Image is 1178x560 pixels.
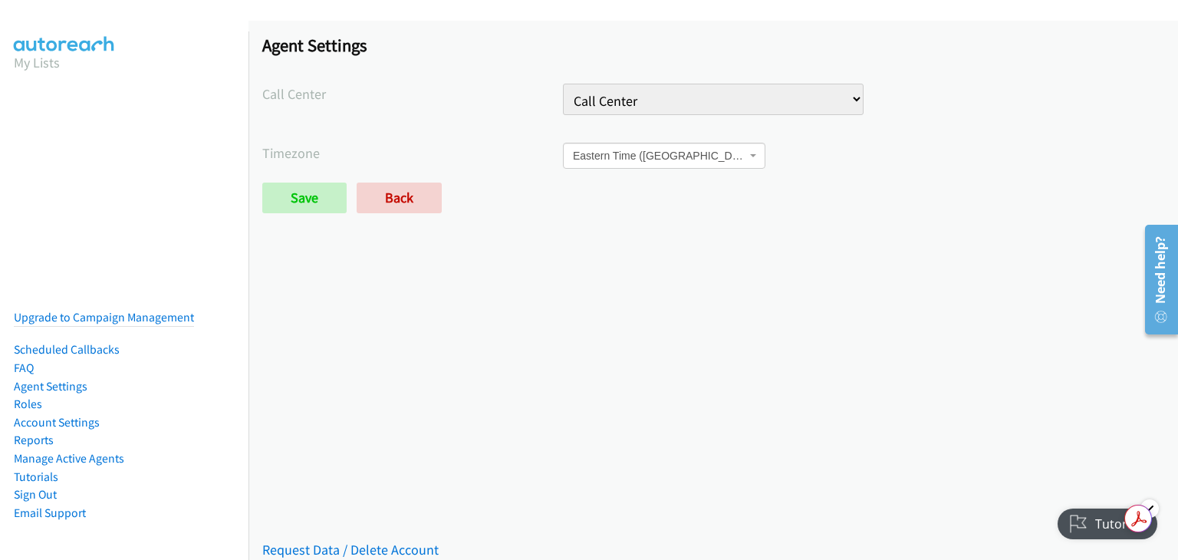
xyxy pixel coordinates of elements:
a: Request Data / Delete Account [262,541,439,558]
a: Tutorials [14,469,58,484]
iframe: Checklist [1048,493,1166,548]
a: Roles [14,397,42,411]
label: Timezone [262,143,563,163]
input: Save [262,183,347,213]
span: Eastern Time (US & Canada) [563,143,765,169]
iframe: Resource Center [1134,219,1178,341]
a: Sign Out [14,487,57,502]
a: Upgrade to Campaign Management [14,310,194,324]
h1: Agent Settings [262,35,1164,56]
a: Email Support [14,506,86,520]
a: Account Settings [14,415,100,430]
a: Agent Settings [14,379,87,394]
a: FAQ [14,361,34,375]
a: My Lists [14,54,60,71]
a: Back [357,183,442,213]
a: Scheduled Callbacks [14,342,120,357]
span: Eastern Time (US & Canada) [573,148,746,163]
a: Reports [14,433,54,447]
a: Manage Active Agents [14,451,124,466]
label: Call Center [262,84,563,104]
